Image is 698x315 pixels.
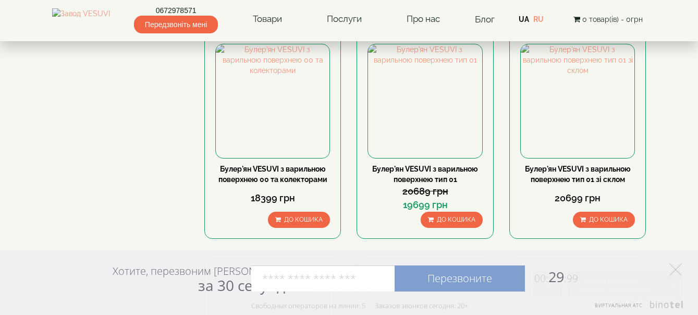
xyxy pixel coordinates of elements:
div: 18399 грн [215,191,330,205]
img: Булер'ян VESUVI з варильною поверхнею 00 та колекторами [216,44,329,158]
img: Булер'ян VESUVI з варильною поверхнею тип 01 [368,44,482,158]
img: Булер'ян VESUVI з варильною поверхнею тип 01 зі склом [521,44,634,158]
span: До кошика [589,216,628,223]
div: Хотите, перезвоним [PERSON_NAME] [113,264,291,294]
span: Виртуальная АТС [595,302,643,309]
a: Булер'ян VESUVI з варильною поверхнею тип 01 зі склом [525,165,631,184]
a: RU [533,15,544,23]
span: 0 товар(ів) - 0грн [582,15,643,23]
a: Блог [475,14,495,25]
div: 20689 грн [368,185,482,198]
a: Булер'ян VESUVI з варильною поверхнею 00 та колекторами [218,165,327,184]
span: Передзвоніть мені [134,16,218,33]
a: Перезвоните [395,265,525,292]
img: Завод VESUVI [52,8,110,30]
button: До кошика [268,212,330,228]
a: Послуги [316,7,372,31]
button: 0 товар(ів) - 0грн [570,14,646,25]
span: за 30 секунд? [198,275,291,295]
button: До кошика [573,212,635,228]
span: 00: [534,272,548,285]
span: 29 [525,267,578,286]
a: UA [519,15,529,23]
span: До кошика [437,216,475,223]
span: До кошика [284,216,323,223]
div: Свободных операторов на линии: 5 Заказов звонков сегодня: 20+ [251,301,468,310]
div: 19699 грн [368,198,482,212]
span: :99 [564,272,578,285]
a: Булер'ян VESUVI з варильною поверхнею тип 01 [372,165,478,184]
a: Товари [242,7,292,31]
a: Про нас [396,7,450,31]
button: До кошика [421,212,483,228]
a: Виртуальная АТС [589,301,685,315]
div: 20699 грн [520,191,635,205]
a: 0672978571 [134,5,218,16]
